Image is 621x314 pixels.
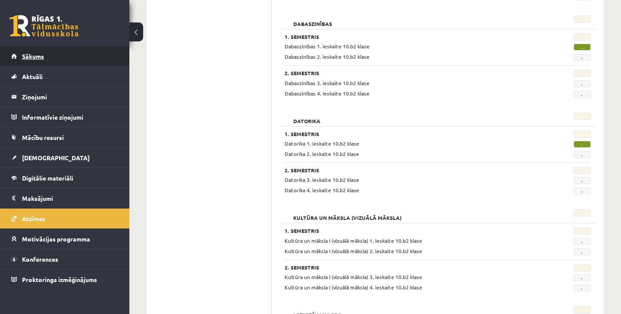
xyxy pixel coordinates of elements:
h2: Kultūra un māksla (vizuālā māksla) [285,209,410,218]
span: Dabaszinības 3. ieskaite 10.b2 klase [285,79,370,86]
span: Mācību resursi [22,133,64,141]
span: - [574,141,591,148]
span: - [574,274,591,281]
span: Dabaszinības 2. ieskaite 10.b2 klase [285,53,370,60]
span: - [574,44,591,51]
h2: Datorika [285,113,329,121]
legend: Ziņojumi [22,87,119,107]
a: [DEMOGRAPHIC_DATA] [11,148,119,168]
h3: 2. Semestris [285,70,538,76]
span: Proktoringa izmēģinājums [22,276,97,283]
span: - [574,54,591,61]
a: Motivācijas programma [11,229,119,249]
a: Aktuāli [11,67,119,86]
legend: Informatīvie ziņojumi [22,107,119,127]
span: - [574,177,591,184]
span: - [574,187,591,194]
span: Datorika 2. ieskaite 10.b2 klase [285,150,359,157]
span: Datorika 3. ieskaite 10.b2 klase [285,176,359,183]
span: Motivācijas programma [22,235,90,243]
span: Konferences [22,255,58,263]
a: Proktoringa izmēģinājums [11,270,119,289]
span: Kultūra un māksla I (vizuālā māksla) 4. ieskaite 10.b2 klase [285,284,422,291]
span: Dabaszinības 1. ieskaite 10.b2 klase [285,43,370,50]
a: Maksājumi [11,188,119,208]
h3: 1. Semestris [285,228,538,234]
span: - [574,238,591,245]
a: Rīgas 1. Tālmācības vidusskola [9,15,78,37]
a: Atzīmes [11,209,119,228]
span: Kultūra un māksla I (vizuālā māksla) 2. ieskaite 10.b2 klase [285,247,422,254]
h2: Dabaszinības [285,16,341,24]
h3: 2. Semestris [285,167,538,173]
span: - [574,80,591,87]
a: Ziņojumi [11,87,119,107]
h3: 1. Semestris [285,131,538,137]
legend: Maksājumi [22,188,119,208]
span: Kultūra un māksla I (vizuālā māksla) 1. ieskaite 10.b2 klase [285,237,422,244]
a: Sākums [11,46,119,66]
h3: 2. Semestris [285,264,538,270]
span: Datorika 4. ieskaite 10.b2 klase [285,187,359,193]
span: Aktuāli [22,73,43,80]
h3: 1. Semestris [285,34,538,40]
a: Konferences [11,249,119,269]
span: Atzīmes [22,215,45,222]
span: Sākums [22,52,44,60]
span: Digitālie materiāli [22,174,73,182]
span: Datorika 1. ieskaite 10.b2 klase [285,140,359,147]
span: [DEMOGRAPHIC_DATA] [22,154,90,162]
span: Dabaszinības 4. ieskaite 10.b2 klase [285,90,370,97]
span: - [574,91,591,98]
a: Informatīvie ziņojumi [11,107,119,127]
a: Mācību resursi [11,127,119,147]
span: - [574,248,591,255]
a: Digitālie materiāli [11,168,119,188]
span: - [574,285,591,292]
span: - [574,151,591,158]
span: Kultūra un māksla I (vizuālā māksla) 3. ieskaite 10.b2 klase [285,273,422,280]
